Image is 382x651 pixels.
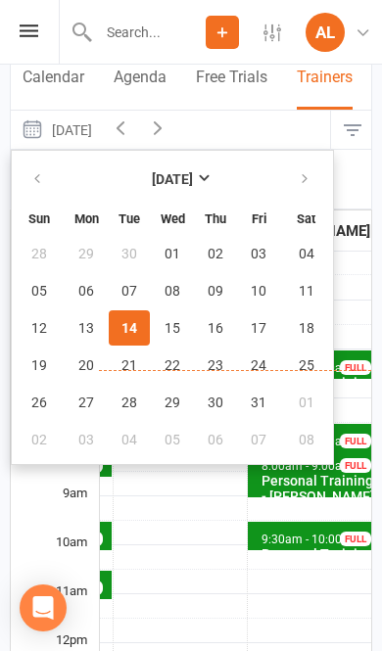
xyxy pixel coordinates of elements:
[78,320,94,336] span: 13
[152,236,193,271] button: 01
[251,320,266,336] span: 17
[195,348,236,383] button: 23
[208,357,223,373] span: 23
[238,310,279,346] button: 17
[252,211,266,226] small: Friday
[165,283,180,299] span: 08
[11,583,99,632] div: 11am
[238,422,279,457] button: 07
[281,236,331,271] button: 04
[238,273,279,308] button: 10
[208,395,223,410] span: 30
[109,385,150,420] button: 28
[11,111,102,149] button: [DATE]
[261,533,360,546] span: 9:30am - 10:00am
[306,13,345,52] div: AL
[299,357,314,373] span: 25
[281,422,331,457] button: 08
[23,68,84,110] button: Calendar
[208,432,223,447] span: 06
[66,385,107,420] button: 27
[208,283,223,299] span: 09
[152,171,193,187] strong: [DATE]
[78,246,94,261] span: 29
[121,432,137,447] span: 04
[121,395,137,410] span: 28
[165,246,180,261] span: 01
[11,535,99,583] div: 10am
[121,283,137,299] span: 07
[238,236,279,271] button: 03
[109,236,150,271] button: 30
[195,422,236,457] button: 06
[299,432,314,447] span: 08
[74,211,99,226] small: Monday
[299,395,314,410] span: 01
[14,310,64,346] button: 12
[31,357,47,373] span: 19
[78,357,94,373] span: 20
[251,246,266,261] span: 03
[78,432,94,447] span: 03
[299,283,314,299] span: 11
[299,320,314,336] span: 18
[152,348,193,383] button: 22
[28,211,50,226] small: Sunday
[340,532,371,546] div: FULL
[152,422,193,457] button: 05
[66,348,107,383] button: 20
[78,395,94,410] span: 27
[208,246,223,261] span: 02
[281,273,331,308] button: 11
[11,486,99,535] div: 9am
[238,348,279,383] button: 24
[109,310,150,346] button: 14
[152,273,193,308] button: 08
[251,283,266,299] span: 10
[109,422,150,457] button: 04
[261,473,376,504] div: Personal Training - [PERSON_NAME]
[109,348,150,383] button: 21
[14,385,64,420] button: 26
[31,320,47,336] span: 12
[195,273,236,308] button: 09
[251,357,266,373] span: 24
[121,320,137,336] span: 14
[196,68,267,110] button: Free Trials
[66,422,107,457] button: 03
[109,273,150,308] button: 07
[121,246,137,261] span: 30
[114,68,167,110] button: Agenda
[14,273,64,308] button: 05
[66,236,107,271] button: 29
[195,236,236,271] button: 02
[195,310,236,346] button: 16
[340,434,371,448] div: FULL
[208,320,223,336] span: 16
[251,432,266,447] span: 07
[31,246,47,261] span: 28
[14,348,64,383] button: 19
[66,273,107,308] button: 06
[92,19,206,46] input: Search...
[281,348,331,383] button: 25
[297,68,353,110] button: Trainers
[165,395,180,410] span: 29
[119,211,140,226] small: Tuesday
[78,283,94,299] span: 06
[20,584,67,631] div: Open Intercom Messenger
[121,357,137,373] span: 21
[238,385,279,420] button: 31
[152,310,193,346] button: 15
[31,283,47,299] span: 05
[340,360,371,375] div: FULL
[14,236,64,271] button: 28
[340,458,371,473] div: FULL
[31,432,47,447] span: 02
[195,385,236,420] button: 30
[165,320,180,336] span: 15
[261,459,354,473] span: 8:00am - 9:00am
[251,395,266,410] span: 31
[66,310,107,346] button: 13
[261,546,376,578] div: Personal Training - [PERSON_NAME]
